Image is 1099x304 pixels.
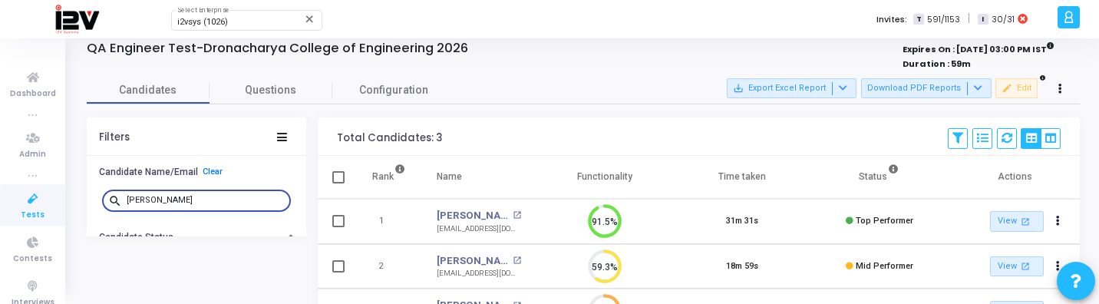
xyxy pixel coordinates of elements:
[978,14,988,25] span: I
[948,156,1085,199] th: Actions
[718,168,766,185] div: Time taken
[726,215,758,228] div: 31m 31s
[21,209,45,222] span: Tests
[903,58,971,70] strong: Duration : 59m
[437,168,462,185] div: Name
[536,156,674,199] th: Functionality
[903,39,1054,56] strong: Expires On : [DATE] 03:00 PM IST
[210,82,332,98] span: Questions
[437,268,521,279] div: [EMAIL_ADDRESS][DOMAIN_NAME]
[811,156,949,199] th: Status
[13,253,52,266] span: Contests
[437,208,509,223] a: [PERSON_NAME]
[727,78,856,98] button: Export Excel Report
[733,83,744,94] mat-icon: save_alt
[1021,128,1061,149] div: View Options
[1018,215,1031,228] mat-icon: open_in_new
[304,13,316,25] mat-icon: Clear
[437,253,509,269] a: [PERSON_NAME]
[108,193,127,207] mat-icon: search
[513,256,521,265] mat-icon: open_in_new
[968,11,970,27] span: |
[54,4,99,35] img: logo
[99,131,130,144] div: Filters
[726,260,758,273] div: 18m 59s
[995,78,1038,98] button: Edit
[513,211,521,220] mat-icon: open_in_new
[99,232,173,243] h6: Candidate Status
[356,156,421,199] th: Rank
[127,196,285,205] input: Search...
[927,13,960,26] span: 591/1153
[992,13,1015,26] span: 30/31
[1048,256,1069,277] button: Actions
[990,211,1044,232] a: View
[203,167,223,177] a: Clear
[10,88,56,101] span: Dashboard
[913,14,923,25] span: T
[437,223,521,235] div: [EMAIL_ADDRESS][DOMAIN_NAME]
[1002,83,1012,94] mat-icon: edit
[177,17,228,27] span: i2vsys (1026)
[861,78,992,98] button: Download PDF Reports
[856,261,913,271] span: Mid Performer
[19,148,46,161] span: Admin
[359,82,428,98] span: Configuration
[1048,211,1069,233] button: Actions
[87,160,306,183] button: Candidate Name/EmailClear
[1018,259,1031,273] mat-icon: open_in_new
[87,226,306,249] button: Candidate Status
[99,167,198,178] h6: Candidate Name/Email
[87,41,468,56] h4: QA Engineer Test-Dronacharya College of Engineering 2026
[356,244,421,289] td: 2
[990,256,1044,277] a: View
[356,199,421,244] td: 1
[876,13,907,26] label: Invites:
[856,216,913,226] span: Top Performer
[87,82,210,98] span: Candidates
[337,132,442,144] div: Total Candidates: 3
